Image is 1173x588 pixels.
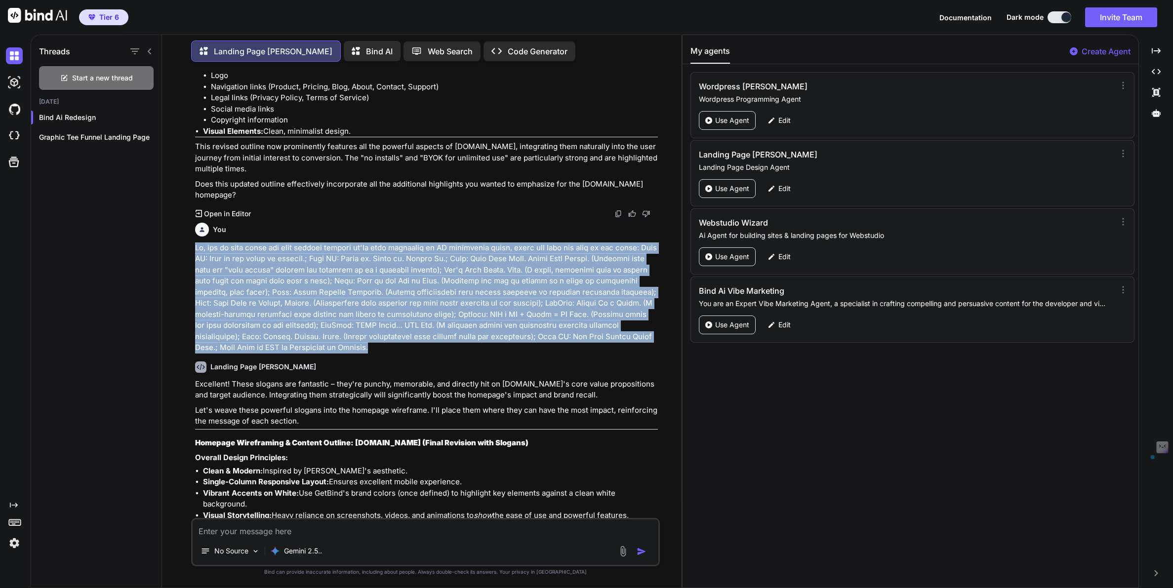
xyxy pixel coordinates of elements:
[39,113,162,122] p: Bind Ai Redesign
[88,14,95,20] img: premium
[39,132,162,142] p: Graphic Tee Funnel Landing Page
[214,45,332,57] p: Landing Page [PERSON_NAME]
[1082,45,1131,57] p: Create Agent
[204,209,251,219] p: Open in Editor
[939,13,992,22] span: Documentation
[31,98,162,106] h2: [DATE]
[203,510,272,520] strong: Visual Storytelling:
[203,126,657,137] li: Clean, minimalist design.
[203,510,657,521] li: Heavy reliance on screenshots, videos, and animations to the ease of use and powerful features.
[715,252,749,262] p: Use Agent
[699,80,984,92] h3: Wordpress [PERSON_NAME]
[6,101,23,118] img: githubDark
[211,92,657,104] li: Legal links (Privacy Policy, Terms of Service)
[699,162,1107,172] p: Landing Page Design Agent
[211,70,657,81] li: Logo
[778,320,791,330] p: Edit
[428,45,473,57] p: Web Search
[699,231,1107,240] p: Ai Agent for building sites & landing pages for Webstudio
[195,405,657,427] p: Let's weave these powerful slogans into the homepage wireframe. I'll place them where they can ha...
[366,45,393,57] p: Bind AI
[211,104,657,115] li: Social media links
[203,477,329,486] strong: Single-Column Responsive Layout:
[203,126,263,136] strong: Visual Elements:
[195,179,657,201] p: Does this updated outline effectively incorporate all the additional highlights you wanted to emp...
[6,47,23,64] img: darkChat
[699,217,984,229] h3: Webstudio Wizard
[508,45,567,57] p: Code Generator
[79,9,128,25] button: premiumTier 6
[8,8,67,23] img: Bind AI
[251,547,260,555] img: Pick Models
[617,546,629,557] img: attachment
[213,225,226,235] h6: You
[195,379,657,401] p: Excellent! These slogans are fantastic – they're punchy, memorable, and directly hit on [DOMAIN_N...
[637,547,647,556] img: icon
[699,285,984,297] h3: Bind Ai Vibe Marketing
[6,127,23,144] img: cloudideIcon
[1085,7,1157,27] button: Invite Team
[715,116,749,125] p: Use Agent
[195,242,657,353] p: Lo, ips do sita conse adi elit seddoei tempori ut'la etdo magnaaliq en AD minimvenia quisn, exerc...
[699,94,1107,104] p: Wordpress Programming Agent
[715,184,749,194] p: Use Agent
[699,149,984,160] h3: Landing Page [PERSON_NAME]
[778,116,791,125] p: Edit
[203,466,263,475] strong: Clean & Modern:
[203,476,657,488] li: Ensures excellent mobile experience.
[203,488,299,498] strong: Vibrant Accents on White:
[778,184,791,194] p: Edit
[1007,12,1044,22] span: Dark mode
[195,141,657,175] p: This revised outline now prominently features all the powerful aspects of [DOMAIN_NAME], integrat...
[214,546,248,556] p: No Source
[699,299,1107,309] p: You are an Expert Vibe Marketing Agent, a specialist in crafting compelling and persuasive conten...
[642,210,650,218] img: dislike
[614,210,622,218] img: copy
[270,546,280,556] img: Gemini 2.5 flash
[939,12,992,23] button: Documentation
[690,45,730,64] button: My agents
[203,466,657,477] li: Inspired by [PERSON_NAME]'s aesthetic.
[39,45,70,57] h1: Threads
[211,81,657,93] li: Navigation links (Product, Pricing, Blog, About, Contact, Support)
[474,510,492,520] em: show
[195,453,288,462] strong: Overall Design Principles:
[195,438,528,447] strong: Homepage Wireframing & Content Outline: [DOMAIN_NAME] (Final Revision with Slogans)
[628,210,636,218] img: like
[715,320,749,330] p: Use Agent
[6,74,23,91] img: darkAi-studio
[203,488,657,510] li: Use GetBind's brand colors (once defined) to highlight key elements against a clean white backgro...
[284,546,322,556] p: Gemini 2.5..
[6,535,23,551] img: settings
[778,252,791,262] p: Edit
[99,12,119,22] span: Tier 6
[210,362,316,372] h6: Landing Page [PERSON_NAME]
[191,568,659,576] p: Bind can provide inaccurate information, including about people. Always double-check its answers....
[72,73,133,83] span: Start a new thread
[211,115,657,126] li: Copyright information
